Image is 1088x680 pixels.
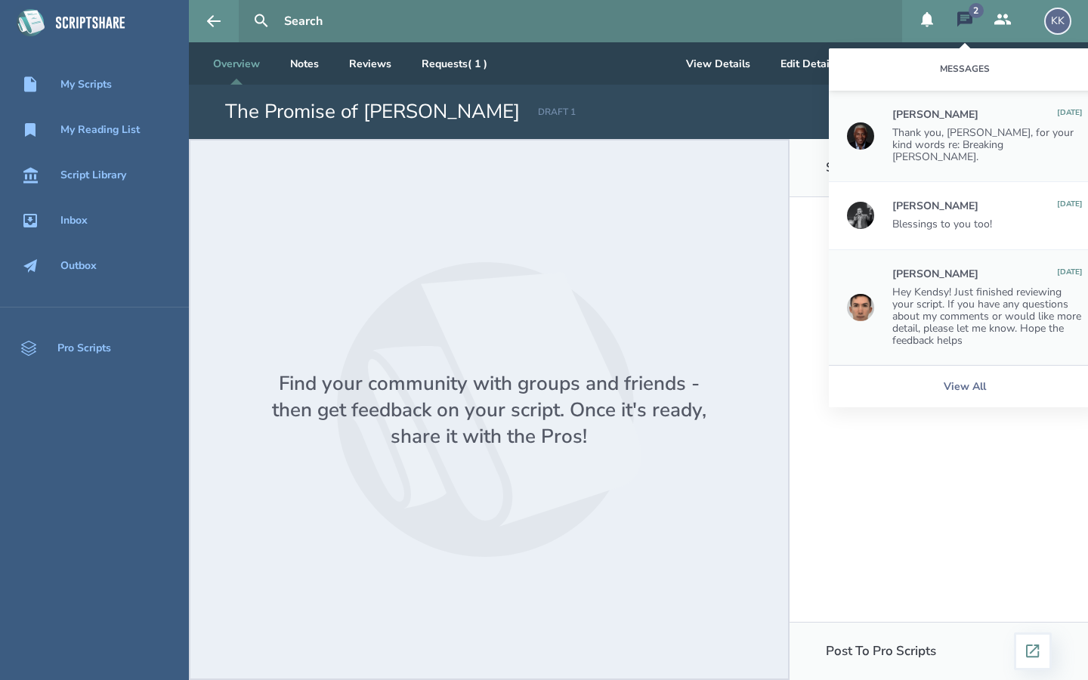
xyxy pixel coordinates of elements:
[826,160,938,175] h3: See My Script Pitch
[538,106,576,119] div: DRAFT 1
[768,42,850,85] button: Edit Details
[1044,8,1071,35] div: KK
[892,268,978,280] div: [PERSON_NAME]
[60,79,112,91] div: My Scripts
[1057,200,1083,212] div: Friday, September 26, 2025 at 9:09:38 AM
[60,169,126,181] div: Script Library
[60,260,97,272] div: Outbox
[262,370,716,450] div: Find your community with groups and friends - then get feedback on your script. Once it's ready, ...
[847,294,874,321] img: user_1756948650-crop.jpg
[892,200,978,212] div: [PERSON_NAME]
[337,42,403,85] a: Reviews
[826,644,936,659] h3: Post To Pro Scripts
[60,215,88,227] div: Inbox
[847,122,874,150] img: user_1641492977-crop.jpg
[278,42,331,85] a: Notes
[225,98,520,125] h1: The Promise of [PERSON_NAME]
[674,42,762,85] button: View Details
[892,286,1083,347] div: Hey Kendsy! Just finished reviewing your script. If you have any questions about my comments or w...
[57,342,111,354] div: Pro Scripts
[201,42,272,85] a: Overview
[892,218,1083,230] div: Blessings to you too!
[1057,109,1083,121] div: Monday, October 6, 2025 at 6:51:00 PM
[892,127,1083,163] div: Thank you, [PERSON_NAME], for your kind words re: Breaking [PERSON_NAME].
[892,109,978,121] div: [PERSON_NAME]
[410,42,499,85] a: Requests( 1 )
[1057,268,1083,280] div: Wednesday, September 24, 2025 at 8:19:58 PM
[847,202,874,229] img: user_1721080613-crop.jpg
[969,3,984,18] div: 2
[60,124,140,136] div: My Reading List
